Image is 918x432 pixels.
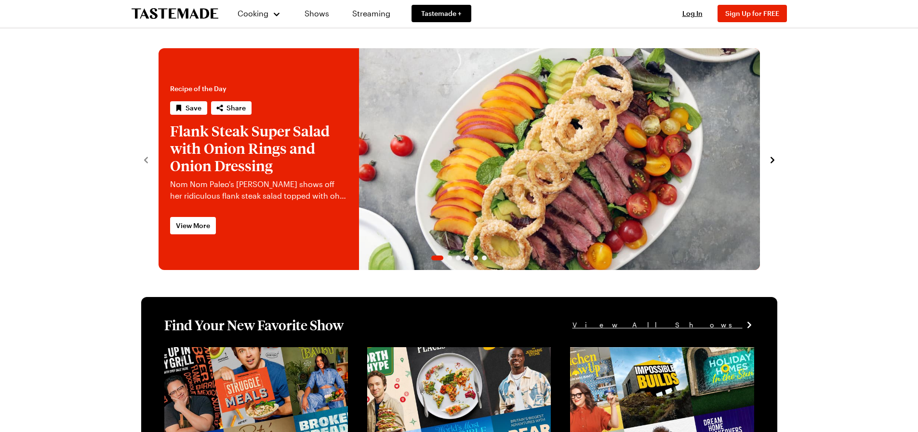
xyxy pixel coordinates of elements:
[367,348,499,357] a: View full content for [object Object]
[456,256,461,260] span: Go to slide 3
[421,9,462,18] span: Tastemade +
[725,9,779,17] span: Sign Up for FREE
[176,221,210,230] span: View More
[226,103,246,113] span: Share
[132,8,218,19] a: To Tastemade Home Page
[682,9,703,17] span: Log In
[768,153,777,165] button: navigate to next item
[238,2,281,25] button: Cooking
[170,217,216,234] a: View More
[447,256,452,260] span: Go to slide 2
[572,320,754,330] a: View All Shows
[164,316,344,334] h1: Find Your New Favorite Show
[718,5,787,22] button: Sign Up for FREE
[482,256,487,260] span: Go to slide 6
[159,48,760,270] div: 1 / 6
[570,348,702,357] a: View full content for [object Object]
[431,256,443,260] span: Go to slide 1
[170,101,207,115] button: Save recipe
[465,256,469,260] span: Go to slide 4
[572,320,743,330] span: View All Shows
[164,348,296,357] a: View full content for [object Object]
[412,5,471,22] a: Tastemade +
[186,103,201,113] span: Save
[673,9,712,18] button: Log In
[211,101,252,115] button: Share
[238,9,268,18] span: Cooking
[473,256,478,260] span: Go to slide 5
[141,153,151,165] button: navigate to previous item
